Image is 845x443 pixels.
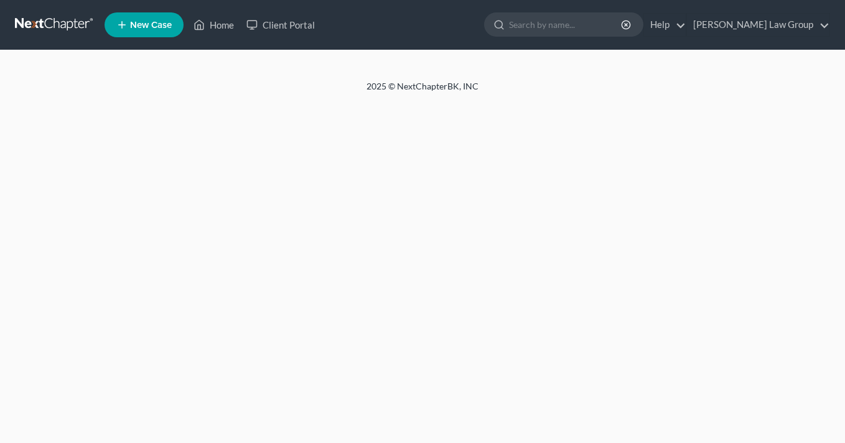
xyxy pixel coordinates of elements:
[130,21,172,30] span: New Case
[187,14,240,36] a: Home
[240,14,321,36] a: Client Portal
[509,13,623,36] input: Search by name...
[644,14,686,36] a: Help
[68,80,777,103] div: 2025 © NextChapterBK, INC
[687,14,829,36] a: [PERSON_NAME] Law Group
